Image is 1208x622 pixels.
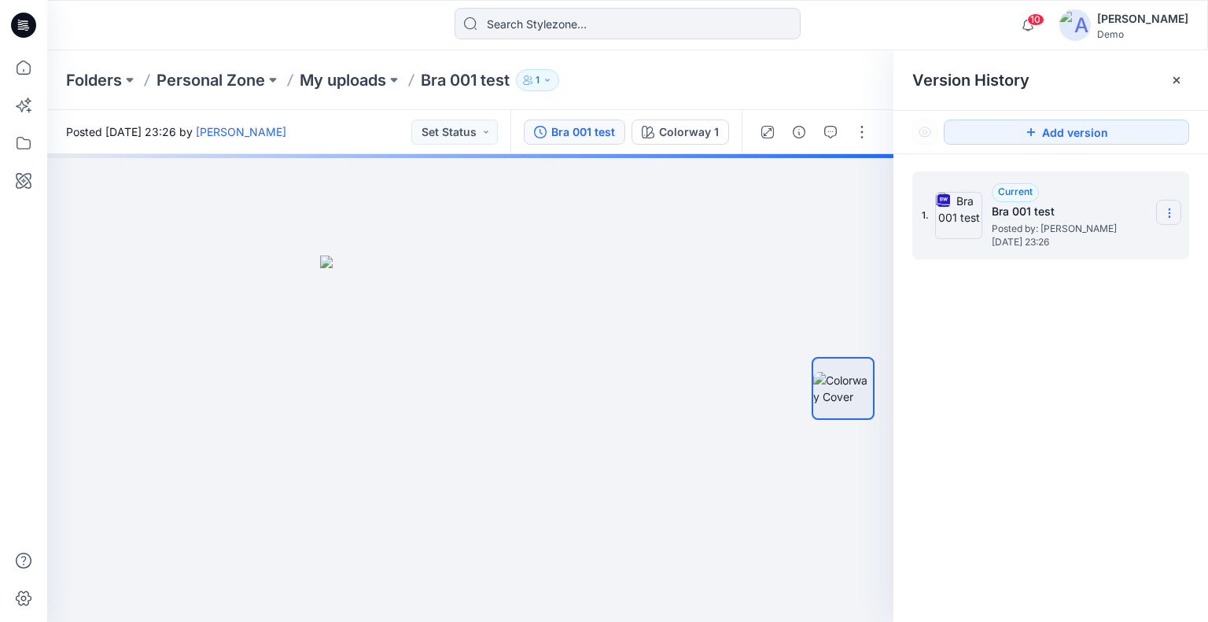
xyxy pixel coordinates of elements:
h5: Bra 001 test [992,202,1149,221]
p: 1 [536,72,540,89]
img: Colorway Cover [813,372,873,405]
input: Search Stylezone… [455,8,801,39]
img: Bra 001 test [935,192,982,239]
a: Folders [66,69,122,91]
span: Posted [DATE] 23:26 by [66,123,286,140]
button: 1 [516,69,559,91]
span: Version History [912,71,1029,90]
div: Demo [1097,28,1188,40]
button: Show Hidden Versions [912,120,937,145]
button: Details [786,120,812,145]
a: My uploads [300,69,386,91]
span: [DATE] 23:26 [992,237,1149,248]
div: Colorway 1 [659,123,719,141]
button: Colorway 1 [632,120,729,145]
button: Add version [944,120,1189,145]
a: [PERSON_NAME] [196,125,286,138]
button: Close [1170,74,1183,86]
img: avatar [1059,9,1091,41]
span: 10 [1027,13,1044,26]
span: Posted by: Yael Waitz [992,221,1149,237]
div: [PERSON_NAME] [1097,9,1188,28]
div: Bra 001 test [551,123,615,141]
button: Bra 001 test [524,120,625,145]
span: 1. [922,208,929,223]
span: Current [998,186,1033,197]
a: Personal Zone [157,69,265,91]
p: Bra 001 test [421,69,510,91]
